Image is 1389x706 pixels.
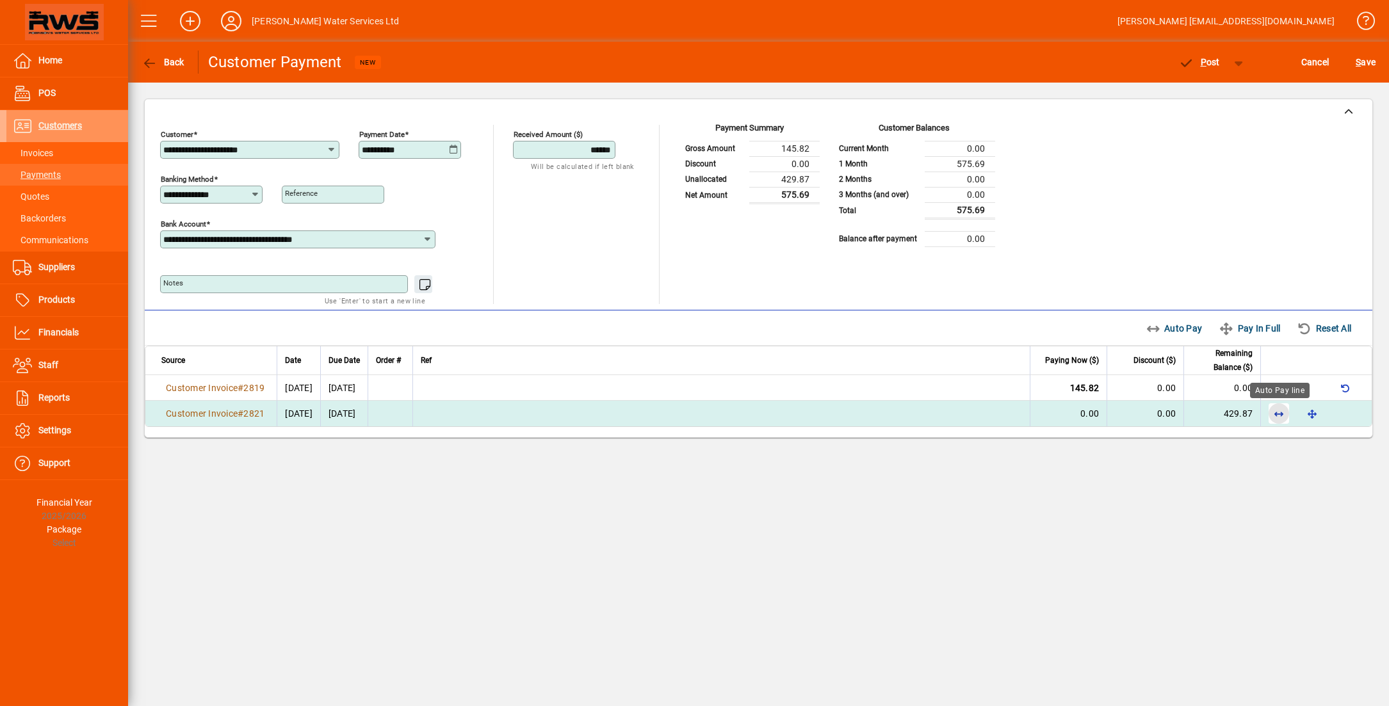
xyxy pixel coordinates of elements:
span: Settings [38,425,71,435]
td: Discount [679,156,749,172]
span: 145.82 [1070,383,1100,393]
mat-label: Banking method [161,175,214,184]
td: Gross Amount [679,141,749,156]
td: Balance after payment [833,231,925,246]
span: 2821 [243,408,264,419]
span: S [1356,57,1361,67]
td: [DATE] [320,375,368,401]
div: [PERSON_NAME] [EMAIL_ADDRESS][DOMAIN_NAME] [1117,11,1335,31]
a: Home [6,45,128,77]
div: Auto Pay line [1250,383,1310,398]
span: Financials [38,327,79,337]
span: Order # [376,353,401,367]
a: Financials [6,317,128,349]
span: 0.00 [1157,383,1176,393]
span: Back [142,57,184,67]
td: 1 Month [833,156,925,172]
a: Staff [6,349,128,381]
span: Paying Now ($) [1045,353,1099,367]
span: ost [1178,57,1220,67]
span: Ref [421,353,432,367]
span: Customer Invoice [166,383,238,393]
span: ave [1356,52,1376,72]
button: Post [1172,51,1226,74]
button: Add [170,10,211,33]
span: Invoices [13,148,53,158]
mat-label: Notes [163,278,183,287]
span: Reports [38,392,70,403]
span: Remaining Balance ($) [1192,346,1253,374]
span: 0.00 [1234,383,1253,393]
mat-label: Reference [285,189,318,198]
span: Products [38,294,75,305]
mat-label: Bank Account [161,220,206,229]
div: Customer Balances [833,122,995,141]
td: 0.00 [925,187,995,202]
td: Unallocated [679,172,749,187]
mat-hint: Will be calculated if left blank [531,159,634,173]
a: Payments [6,164,128,186]
td: 0.00 [749,156,820,172]
a: Customer Invoice#2819 [161,381,269,395]
a: Customer Invoice#2821 [161,406,269,421]
a: Settings [6,415,128,447]
span: Quotes [13,191,49,202]
span: Date [285,353,301,367]
span: Source [161,353,185,367]
span: Due Date [329,353,360,367]
span: POS [38,88,56,98]
td: 575.69 [925,202,995,218]
span: # [238,383,243,393]
span: 0.00 [1157,408,1176,419]
span: Payments [13,170,61,180]
span: Reset All [1297,318,1351,339]
span: Staff [38,360,58,370]
a: Suppliers [6,252,128,284]
a: Products [6,284,128,316]
td: Total [833,202,925,218]
td: 0.00 [925,172,995,187]
span: # [238,408,243,419]
span: [DATE] [285,383,313,393]
a: Quotes [6,186,128,207]
button: Profile [211,10,252,33]
div: [PERSON_NAME] Water Services Ltd [252,11,400,31]
span: 429.87 [1224,408,1253,419]
app-page-summary-card: Payment Summary [679,125,820,204]
span: Backorders [13,213,66,223]
a: POS [6,77,128,109]
span: Communications [13,235,88,245]
td: 0.00 [925,141,995,156]
a: Invoices [6,142,128,164]
td: 429.87 [749,172,820,187]
td: Current Month [833,141,925,156]
button: Pay In Full [1214,317,1285,340]
app-page-summary-card: Customer Balances [833,125,995,247]
span: Support [38,458,70,468]
a: Backorders [6,207,128,229]
button: Back [138,51,188,74]
td: 0.00 [925,231,995,246]
mat-label: Received Amount ($) [514,130,583,139]
div: Payment Summary [679,122,820,141]
td: [DATE] [320,401,368,426]
a: Knowledge Base [1347,3,1373,44]
span: Package [47,524,81,534]
span: Home [38,55,62,65]
mat-hint: Use 'Enter' to start a new line [325,293,425,308]
mat-label: Payment Date [359,130,405,139]
td: 145.82 [749,141,820,156]
a: Communications [6,229,128,251]
span: Customer Invoice [166,408,238,419]
span: 2819 [243,383,264,393]
mat-label: Customer [161,130,193,139]
a: Support [6,447,128,479]
span: Cancel [1301,52,1329,72]
span: [DATE] [285,408,313,419]
span: Financial Year [37,497,92,508]
span: Discount ($) [1133,353,1176,367]
span: Auto Pay [1146,318,1203,339]
app-page-header-button: Back [128,51,199,74]
span: NEW [360,58,376,67]
td: Net Amount [679,187,749,203]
